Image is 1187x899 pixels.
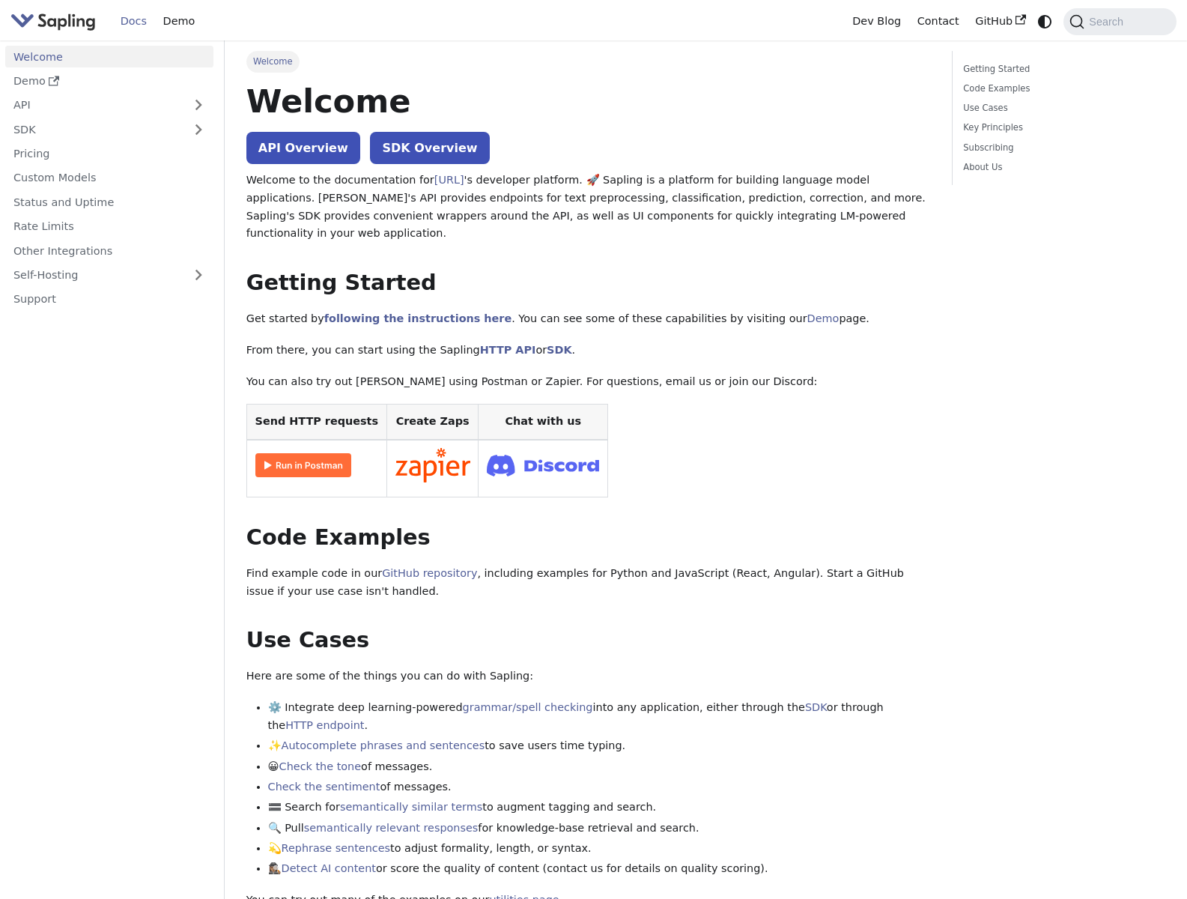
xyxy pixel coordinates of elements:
li: ✨ to save users time typing. [268,737,931,755]
a: Contact [909,10,968,33]
li: of messages. [268,778,931,796]
a: Detect AI content [282,862,376,874]
li: 🕵🏽‍♀️ or score the quality of content (contact us for details on quality scoring). [268,860,931,878]
a: API [5,94,183,116]
a: Code Examples [963,82,1160,96]
a: Status and Uptime [5,191,213,213]
a: Check the sentiment [268,781,380,793]
a: Docs [112,10,155,33]
span: Search [1084,16,1132,28]
a: Demo [807,312,840,324]
button: Expand sidebar category 'SDK' [183,118,213,140]
img: Run in Postman [255,453,351,477]
a: SDK [5,118,183,140]
a: API Overview [246,132,360,164]
a: About Us [963,160,1160,175]
a: Demo [155,10,203,33]
span: Welcome [246,51,300,72]
a: following the instructions here [324,312,511,324]
a: Self-Hosting [5,264,213,286]
a: semantically relevant responses [304,822,479,834]
li: 💫 to adjust formality, length, or syntax. [268,840,931,858]
a: Getting Started [963,62,1160,76]
a: GitHub [967,10,1033,33]
a: Check the tone [279,760,361,772]
a: Rate Limits [5,216,213,237]
button: Expand sidebar category 'API' [183,94,213,116]
li: 🔍 Pull for knowledge-base retrieval and search. [268,820,931,838]
img: Sapling.ai [10,10,96,32]
a: SDK [805,701,827,713]
a: Sapling.aiSapling.ai [10,10,101,32]
h2: Code Examples [246,524,930,551]
a: SDK [547,344,571,356]
button: Switch between dark and light mode (currently system mode) [1034,10,1056,32]
a: [URL] [434,174,464,186]
a: Demo [5,70,213,92]
p: From there, you can start using the Sapling or . [246,342,930,360]
a: Pricing [5,143,213,165]
li: 😀 of messages. [268,758,931,776]
a: HTTP API [480,344,536,356]
a: Rephrase sentences [282,842,390,854]
a: SDK Overview [370,132,489,164]
li: 🟰 Search for to augment tagging and search. [268,799,931,817]
a: grammar/spell checking [463,701,593,713]
a: Autocomplete phrases and sentences [282,739,485,751]
a: Support [5,288,213,310]
h1: Welcome [246,81,930,121]
a: Key Principles [963,121,1160,135]
a: Dev Blog [844,10,908,33]
p: Welcome to the documentation for 's developer platform. 🚀 Sapling is a platform for building lang... [246,172,930,243]
img: Join Discord [487,450,599,481]
th: Create Zaps [386,405,479,440]
a: Use Cases [963,101,1160,115]
h2: Getting Started [246,270,930,297]
a: GitHub repository [382,567,477,579]
li: ⚙️ Integrate deep learning-powered into any application, either through the or through the . [268,699,931,735]
img: Connect in Zapier [395,448,470,482]
p: Here are some of the things you can do with Sapling: [246,668,930,685]
button: Search (Command+K) [1063,8,1176,35]
nav: Breadcrumbs [246,51,930,72]
p: Get started by . You can see some of these capabilities by visiting our page. [246,310,930,328]
p: You can also try out [PERSON_NAME] using Postman or Zapier. For questions, email us or join our D... [246,373,930,391]
h2: Use Cases [246,627,930,654]
a: Other Integrations [5,240,213,261]
a: semantically similar terms [340,801,482,813]
th: Chat with us [479,405,608,440]
th: Send HTTP requests [246,405,386,440]
p: Find example code in our , including examples for Python and JavaScript (React, Angular). Start a... [246,565,930,601]
a: Subscribing [963,141,1160,155]
a: HTTP endpoint [285,719,364,731]
a: Welcome [5,46,213,67]
a: Custom Models [5,167,213,189]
